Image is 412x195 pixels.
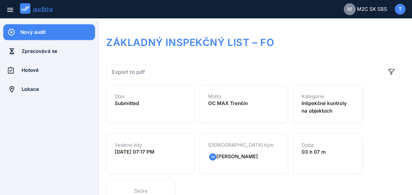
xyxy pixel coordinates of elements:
[302,93,354,100] h1: Kategorie
[3,62,95,78] a: Hotové
[6,6,14,14] i: menu
[357,6,387,13] span: M2C SK SBS
[115,93,186,100] h1: Stav
[20,29,95,36] div: Nový audit
[211,153,214,161] span: TB
[394,3,406,15] button: T
[208,93,280,100] h1: Místo
[20,3,59,14] img: auditist_logo_new.svg
[106,35,315,49] h1: ZÁKLADNÝ INSPEKČNÝ LIST – FO
[3,43,95,59] a: Zpracovává se
[3,81,95,97] a: Lokace
[115,188,167,194] h1: Skóre
[208,100,248,106] strong: OC MAX Trenčín
[115,149,154,155] strong: [DATE] 07:17 PM
[22,86,95,93] div: Lokace
[115,142,186,148] h1: Vedeno kdy
[22,67,95,74] div: Hotové
[115,100,139,106] strong: Submitted
[106,64,150,80] button: Export to pdf
[209,153,258,160] span: [PERSON_NAME]
[399,6,402,13] span: T
[302,100,347,114] strong: Inšpekčné kontroly na objektoch
[302,149,326,155] strong: 03 h 07 m
[347,6,352,13] span: M
[208,142,280,148] h1: [DEMOGRAPHIC_DATA] kým
[22,48,95,55] div: Zpracovává se
[302,142,354,148] h1: Doba
[112,68,145,76] div: Export to pdf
